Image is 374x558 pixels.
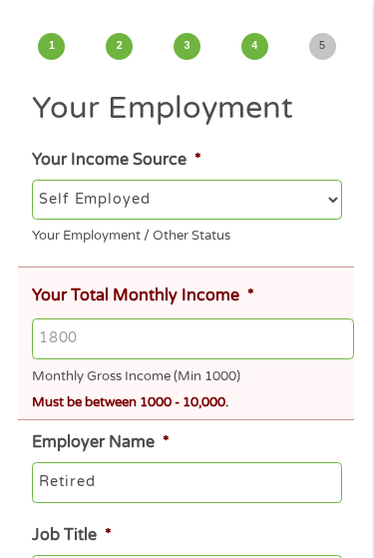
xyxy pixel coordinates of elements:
div: Must be between 1000 - 10,000. [32,386,354,413]
label: Your Income Source [32,150,200,171]
span: 2 [106,33,133,60]
h2: Your Employment [32,89,341,129]
span: 3 [174,33,200,60]
span: 5 [309,33,336,60]
span: 4 [241,33,268,60]
input: Walmart [32,462,341,504]
label: Employer Name [32,432,169,453]
label: Job Title [32,525,111,546]
div: Your Employment / Other Status [32,220,341,247]
div: Monthly Gross Income (Min 1000) [32,359,354,386]
input: 1800 [32,318,354,360]
label: Your Total Monthly Income [32,285,253,306]
span: 1 [38,33,65,60]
